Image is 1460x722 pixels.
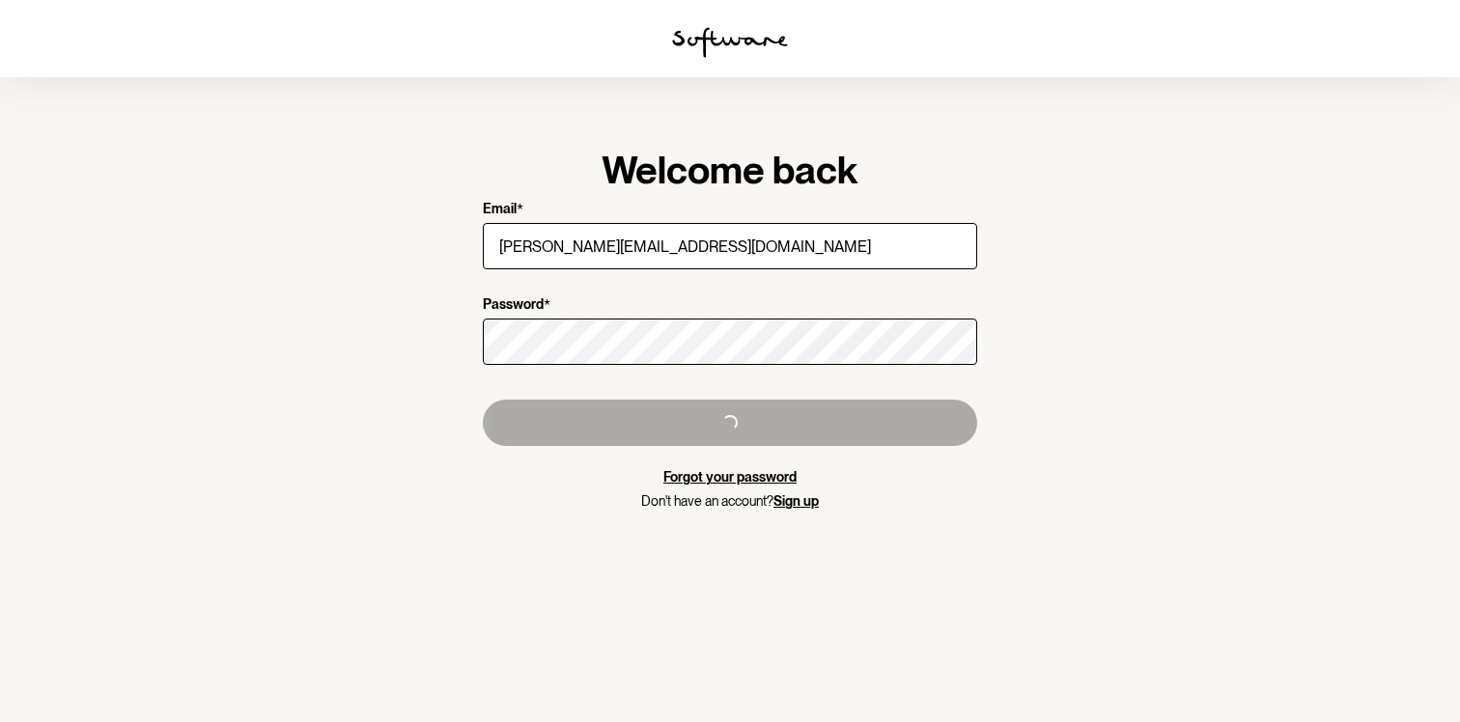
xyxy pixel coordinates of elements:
[483,201,517,219] p: Email
[483,493,977,510] p: Don't have an account?
[773,493,819,509] a: Sign up
[672,27,788,58] img: software logo
[663,469,797,485] a: Forgot your password
[483,296,544,315] p: Password
[483,147,977,193] h1: Welcome back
